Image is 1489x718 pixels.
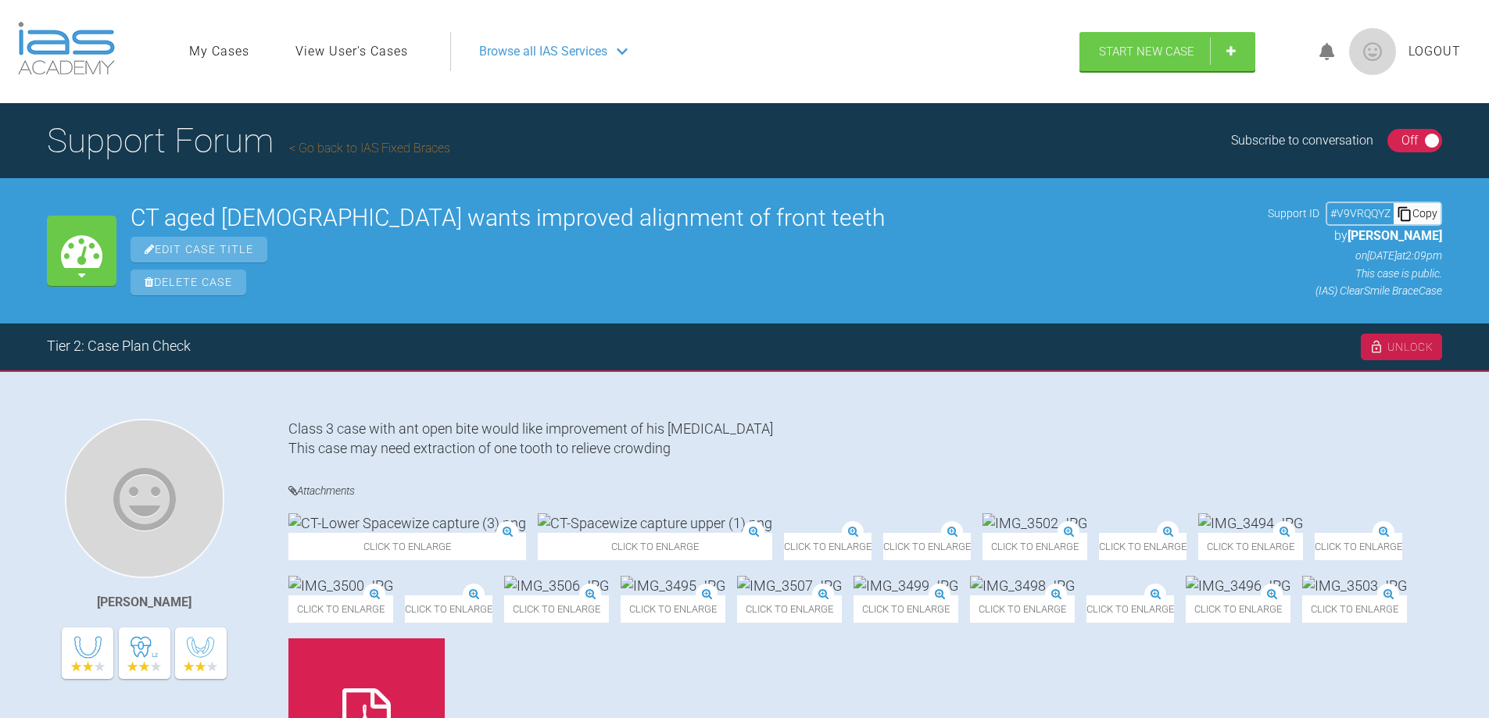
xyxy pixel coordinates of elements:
[1079,32,1255,71] a: Start New Case
[983,533,1087,560] span: Click to enlarge
[479,41,607,62] span: Browse all IAS Services
[1401,130,1418,151] div: Off
[621,576,725,595] img: IMG_3495.JPG
[970,595,1075,623] span: Click to enlarge
[288,481,1442,501] h4: Attachments
[504,576,609,595] img: IMG_3506.JPG
[1231,130,1373,151] div: Subscribe to conversation
[737,576,842,595] img: IMG_3507.JPG
[47,335,191,358] div: Tier 2: Case Plan Check
[131,270,246,295] span: Delete Case
[737,595,842,623] span: Click to enlarge
[47,113,450,168] h1: Support Forum
[504,595,609,623] span: Click to enlarge
[883,533,971,560] span: Click to enlarge
[854,576,958,595] img: IMG_3499.JPG
[1348,228,1442,243] span: [PERSON_NAME]
[1268,205,1319,222] span: Support ID
[405,595,492,623] span: Click to enlarge
[18,22,115,75] img: logo-light.3e3ef733.png
[295,41,408,62] a: View User's Cases
[1361,334,1442,360] div: Unlock
[1268,265,1442,282] p: This case is public.
[1268,226,1442,246] p: by
[1394,203,1441,223] div: Copy
[189,41,249,62] a: My Cases
[1327,205,1394,222] div: # V9VRQQYZ
[538,533,772,560] span: Click to enlarge
[854,595,958,623] span: Click to enlarge
[621,595,725,623] span: Click to enlarge
[288,576,393,595] img: IMG_3500.JPG
[1198,533,1303,560] span: Click to enlarge
[1268,282,1442,299] p: (IAS) ClearSmile Brace Case
[1369,340,1383,354] img: unlock.cc94ed01.svg
[131,237,267,263] span: Edit Case Title
[538,513,772,533] img: CT-Spacewize capture upper (1).png
[65,419,224,578] img: Martin Hussain
[288,419,1442,458] div: Class 3 case with ant open bite would like improvement of his [MEDICAL_DATA] This case may need e...
[1349,28,1396,75] img: profile.png
[1099,45,1194,59] span: Start New Case
[97,592,191,613] div: [PERSON_NAME]
[131,206,1254,230] h2: CT aged [DEMOGRAPHIC_DATA] wants improved alignment of front teeth
[1186,576,1290,595] img: IMG_3496.JPG
[289,141,450,155] a: Go back to IAS Fixed Braces
[983,513,1087,533] img: IMG_3502.JPG
[1198,513,1303,533] img: IMG_3494.JPG
[288,533,526,560] span: Click to enlarge
[1408,41,1461,62] a: Logout
[288,595,393,623] span: Click to enlarge
[1302,576,1407,595] img: IMG_3503.JPG
[288,513,526,533] img: CT-Lower Spacewize capture (3).png
[1315,533,1402,560] span: Click to enlarge
[1086,595,1174,623] span: Click to enlarge
[1268,247,1442,264] p: on [DATE] at 2:09pm
[784,533,872,560] span: Click to enlarge
[1302,595,1407,623] span: Click to enlarge
[1099,533,1187,560] span: Click to enlarge
[1186,595,1290,623] span: Click to enlarge
[970,576,1075,595] img: IMG_3498.JPG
